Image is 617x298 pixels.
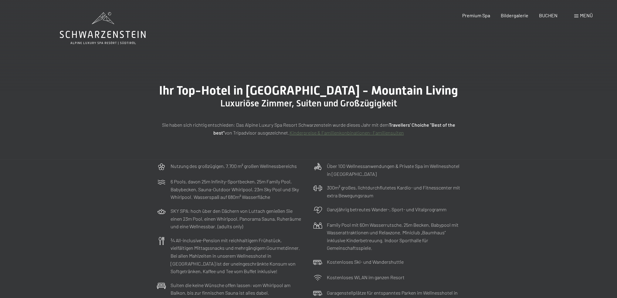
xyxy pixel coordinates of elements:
p: Sie haben sich richtig entschieden: Das Alpine Luxury Spa Resort Schwarzenstein wurde dieses Jahr... [157,121,460,136]
p: SKY SPA: hoch über den Dächern von Luttach genießen Sie einen 23m Pool, einen Whirlpool, Panorama... [171,207,304,230]
p: Family Pool mit 60m Wasserrutsche, 25m Becken, Babypool mit Wasserattraktionen und Relaxzone. Min... [327,221,460,252]
p: Ganzjährig betreutes Wander-, Sport- und Vitalprogramm [327,206,446,213]
a: BUCHEN [539,12,558,18]
p: ¾ All-inclusive-Pension mit reichhaltigem Frühstück, vielfältigen Mittagssnacks und mehrgängigem ... [171,236,304,275]
p: Nutzung des großzügigen, 7.700 m² großen Wellnessbereichs [171,162,297,170]
p: Suiten die keine Wünsche offen lassen: vom Whirlpool am Balkon, bis zur finnischen Sauna ist alle... [171,281,304,297]
a: Premium Spa [462,12,490,18]
p: 300m² großes, lichtdurchflutetes Kardio- und Fitnesscenter mit extra Bewegungsraum [327,184,460,199]
a: Bildergalerie [501,12,528,18]
strong: Travellers' Choiche "Best of the best" [213,122,455,136]
span: Menü [580,12,593,18]
span: Luxuriöse Zimmer, Suiten und Großzügigkeit [220,98,397,109]
p: Kostenloses Ski- und Wandershuttle [327,258,404,266]
p: Über 100 Wellnessanwendungen & Private Spa im Wellnesshotel in [GEOGRAPHIC_DATA] [327,162,460,178]
span: Ihr Top-Hotel in [GEOGRAPHIC_DATA] - Mountain Living [159,83,458,98]
a: Kinderpreise & Familienkonbinationen- Familiensuiten [290,130,404,136]
p: Kostenloses WLAN im ganzen Resort [327,273,405,281]
p: 6 Pools, davon 25m Infinity-Sportbecken, 25m Family Pool, Babybecken, Sauna-Outdoor Whirlpool, 23... [171,178,304,201]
